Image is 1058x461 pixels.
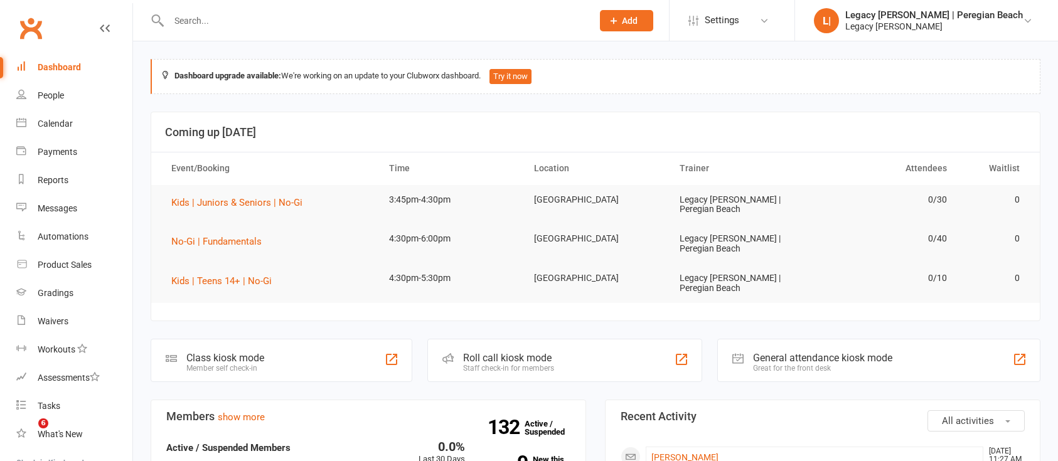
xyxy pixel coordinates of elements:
button: Kids | Teens 14+ | No-Gi [171,273,281,289]
td: 0 [958,224,1031,253]
input: Search... [165,12,584,29]
td: 0 [958,263,1031,293]
div: Workouts [38,344,75,354]
a: Assessments [16,364,132,392]
a: Automations [16,223,132,251]
div: Class kiosk mode [186,352,264,364]
a: Reports [16,166,132,194]
div: Assessments [38,373,100,383]
div: Gradings [38,288,73,298]
div: Messages [38,203,77,213]
span: No-Gi | Fundamentals [171,236,262,247]
div: Great for the front desk [753,364,892,373]
a: Product Sales [16,251,132,279]
td: Legacy [PERSON_NAME] | Peregian Beach [668,185,813,225]
div: What's New [38,429,83,439]
a: Payments [16,138,132,166]
td: 0/30 [813,185,958,215]
td: [GEOGRAPHIC_DATA] [523,185,668,215]
th: Location [523,152,668,184]
a: show more [218,411,265,423]
strong: Active / Suspended Members [166,442,291,453]
a: Clubworx [15,13,46,44]
span: Settings [705,6,739,34]
span: Kids | Juniors & Seniors | No-Gi [171,197,302,208]
div: Legacy [PERSON_NAME] [845,21,1023,32]
div: Calendar [38,119,73,129]
a: What's New [16,420,132,448]
td: 0/40 [813,224,958,253]
button: Add [600,10,653,31]
iframe: Intercom live chat [13,418,43,448]
td: [GEOGRAPHIC_DATA] [523,263,668,293]
strong: Dashboard upgrade available: [174,71,281,80]
div: Waivers [38,316,68,326]
div: Staff check-in for members [463,364,554,373]
strong: 132 [488,418,525,437]
th: Event/Booking [160,152,378,184]
div: Payments [38,147,77,157]
div: General attendance kiosk mode [753,352,892,364]
a: People [16,82,132,110]
button: All activities [927,410,1025,432]
th: Waitlist [958,152,1031,184]
div: L| [814,8,839,33]
div: Legacy [PERSON_NAME] | Peregian Beach [845,9,1023,21]
div: Member self check-in [186,364,264,373]
td: 3:45pm-4:30pm [378,185,523,215]
button: Try it now [489,69,532,84]
div: Dashboard [38,62,81,72]
td: [GEOGRAPHIC_DATA] [523,224,668,253]
div: 0.0% [419,440,465,453]
th: Attendees [813,152,958,184]
a: Dashboard [16,53,132,82]
div: Automations [38,231,88,241]
span: Add [622,16,638,26]
button: No-Gi | Fundamentals [171,234,270,249]
td: 0/10 [813,263,958,293]
span: All activities [942,415,994,427]
span: Kids | Teens 14+ | No-Gi [171,275,272,287]
td: 0 [958,185,1031,215]
div: We're working on an update to your Clubworx dashboard. [151,59,1040,94]
a: Waivers [16,307,132,336]
td: Legacy [PERSON_NAME] | Peregian Beach [668,263,813,303]
div: Reports [38,175,68,185]
a: Tasks [16,392,132,420]
td: Legacy [PERSON_NAME] | Peregian Beach [668,224,813,263]
th: Trainer [668,152,813,184]
th: Time [378,152,523,184]
h3: Recent Activity [621,410,1025,423]
div: People [38,90,64,100]
a: Gradings [16,279,132,307]
a: Messages [16,194,132,223]
h3: Members [166,410,570,423]
h3: Coming up [DATE] [165,126,1026,139]
div: Roll call kiosk mode [463,352,554,364]
td: 4:30pm-6:00pm [378,224,523,253]
button: Kids | Juniors & Seniors | No-Gi [171,195,311,210]
a: Calendar [16,110,132,138]
td: 4:30pm-5:30pm [378,263,523,293]
a: Workouts [16,336,132,364]
a: 132Active / Suspended [525,410,580,445]
div: Product Sales [38,260,92,270]
div: Tasks [38,401,60,411]
span: 6 [38,418,48,428]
